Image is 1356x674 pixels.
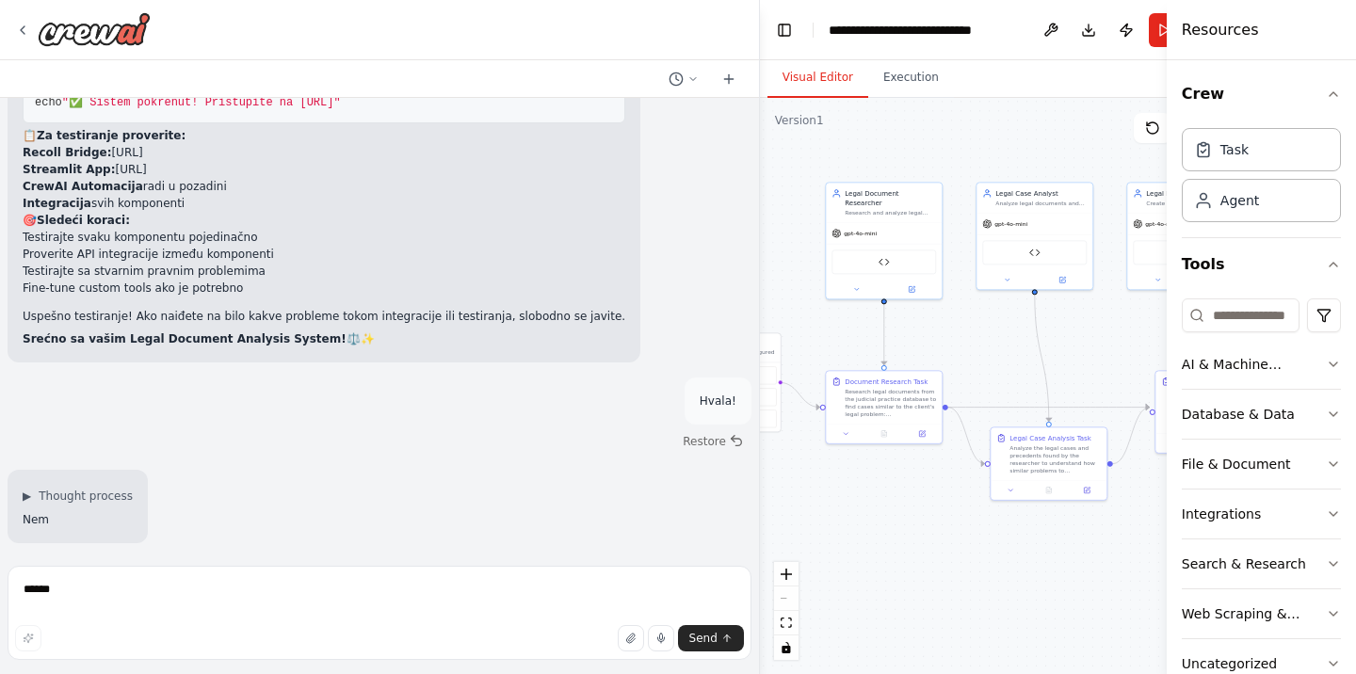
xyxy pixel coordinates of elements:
[1182,120,1341,237] div: Crew
[661,68,706,90] button: Switch to previous chat
[948,403,985,469] g: Edge from be833452-68f8-46ab-9864-372250057974 to e209bbbd-238f-4c8c-ad16-38527d6ac330
[1071,485,1103,496] button: Open in side panel
[879,256,890,267] img: Recoll Search API Client
[23,489,133,504] button: ▶Thought process
[618,625,644,651] button: Upload files
[1182,589,1341,638] button: Web Scraping & Browsing
[37,129,186,142] strong: Za testiranje proverite:
[1182,455,1291,473] div: File & Document
[976,182,1093,290] div: Legal Case AnalystAnalyze legal documents and cases to understand how similar problems were resol...
[23,195,625,212] li: svih komponenti
[1182,505,1261,523] div: Integrations
[1182,539,1341,588] button: Search & Research
[648,625,674,651] button: Click to speak your automation idea
[994,220,1027,228] span: gpt-4o-mini
[675,428,751,455] button: Restore
[844,230,877,237] span: gpt-4o-mini
[864,428,903,440] button: No output available
[775,113,824,128] div: Version 1
[1113,403,1150,469] g: Edge from e209bbbd-238f-4c8c-ad16-38527d6ac330 to 0f0f20ef-127b-4ccd-8376-49d1c29c094c
[23,212,625,229] h2: 🎯
[880,295,889,364] g: Edge from 7bc5f2ed-f89f-4f35-8811-09cdabbaa4fc to be833452-68f8-46ab-9864-372250057974
[1182,238,1341,291] button: Tools
[845,388,936,418] div: Research legal documents from the judicial practice database to find cases similar to the client'...
[1145,220,1178,228] span: gpt-4o-mini
[780,377,820,411] g: Edge from triggers to be833452-68f8-46ab-9864-372250057974
[1009,433,1091,442] div: Legal Case Analysis Task
[23,180,143,193] strong: CrewAI Automacija
[684,332,781,432] div: TriggersNo triggers configured
[767,58,868,98] button: Visual Editor
[15,625,41,651] button: Improve this prompt
[1182,440,1341,489] button: File & Document
[23,489,31,504] span: ▶
[1182,654,1277,673] div: Uncategorized
[1009,444,1101,474] div: Analyze the legal cases and precedents found by the researcher to understand how similar problems...
[23,308,625,325] p: Uspešno testiranje! Ako naiđete na bilo kakve probleme tokom integracije ili testiranja, slobodno...
[825,182,943,299] div: Legal Document ResearcherResearch and analyze legal problems by finding similar cases and precede...
[23,144,625,161] li: [URL]
[845,188,936,207] div: Legal Document Researcher
[39,489,133,504] span: Thought process
[885,283,939,295] button: Open in side panel
[714,68,744,90] button: Start a new chat
[948,403,1150,412] g: Edge from be833452-68f8-46ab-9864-372250057974 to 0f0f20ef-127b-4ccd-8376-49d1c29c094c
[35,96,62,109] span: echo
[711,348,774,356] p: No triggers configured
[1182,355,1326,374] div: AI & Machine Learning
[711,339,774,348] h3: Triggers
[689,631,718,646] span: Send
[62,96,341,109] span: "✅ Sistem pokrenut! Pristupite na [URL]"
[1182,340,1341,389] button: AI & Machine Learning
[1036,274,1090,285] button: Open in side panel
[829,21,1022,40] nav: breadcrumb
[23,197,91,210] strong: Integracija
[1220,140,1249,159] div: Task
[868,58,954,98] button: Execution
[23,263,625,280] li: Testirajte sa stvarnim pravnim problemima
[845,377,928,386] div: Document Research Task
[23,127,625,144] h2: 📋
[1182,68,1341,120] button: Crew
[1182,405,1295,424] div: Database & Data
[23,332,347,345] strong: Srećno sa vašim Legal Document Analysis System!
[23,280,625,297] li: Fine-tune custom tools ako je potrebno
[1030,295,1054,421] g: Edge from efae5800-a956-4590-8786-740458d7f359 to e209bbbd-238f-4c8c-ad16-38527d6ac330
[995,188,1087,198] div: Legal Case Analyst
[23,178,625,195] li: radi u pozadini
[825,370,943,444] div: Document Research TaskResearch legal documents from the judicial practice database to find cases ...
[1126,182,1244,290] div: Legal Report GeneratorCreate comprehensive legal analysis reports by synthesizing research findin...
[774,562,799,586] button: zoom in
[1146,188,1237,198] div: Legal Report Generator
[774,611,799,635] button: fit view
[23,246,625,263] li: Proverite API integracije između komponenti
[906,428,938,440] button: Open in side panel
[1182,554,1306,573] div: Search & Research
[37,214,130,227] strong: Sledeći koraci:
[845,209,936,217] div: Research and analyze legal problems by finding similar cases and precedents from judicial practic...
[700,393,736,409] p: Hvala!
[1182,390,1341,439] button: Database & Data
[23,146,111,159] strong: Recoll Bridge:
[1029,247,1041,258] img: Legal Text Analyzer
[995,200,1087,207] div: Analyze legal documents and cases to understand how similar problems were resolved. Extract key l...
[1154,370,1272,454] div: Generate Legal Analysis ReportCreate a professional legal analysis report that synthesizes all re...
[1182,19,1259,41] h4: Resources
[38,12,151,46] img: Logo
[774,635,799,660] button: toggle interactivity
[1182,604,1326,623] div: Web Scraping & Browsing
[771,17,798,43] button: Hide left sidebar
[678,625,744,651] button: Send
[1146,200,1237,207] div: Create comprehensive legal analysis reports by synthesizing research findings and case analysis i...
[1028,485,1068,496] button: No output available
[23,161,625,178] li: [URL]
[23,229,625,246] li: Testirajte svaku komponentu pojedinačno
[774,562,799,660] div: React Flow controls
[23,163,115,176] strong: Streamlit App:
[990,426,1107,501] div: Legal Case Analysis TaskAnalyze the legal cases and precedents found by the researcher to underst...
[23,330,625,347] p: ⚖️✨
[1220,191,1259,210] div: Agent
[1182,489,1341,538] button: Integrations
[23,511,133,528] p: Nem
